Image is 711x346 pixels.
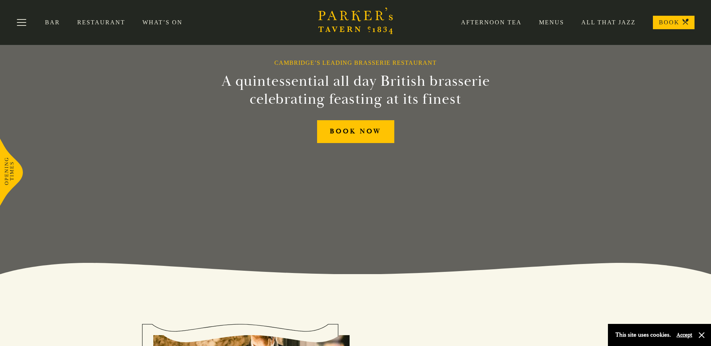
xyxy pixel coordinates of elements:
h1: Cambridge’s Leading Brasserie Restaurant [274,59,437,66]
button: Close and accept [698,331,705,339]
p: This site uses cookies. [615,330,671,340]
a: BOOK NOW [317,120,394,143]
button: Accept [677,331,692,339]
h2: A quintessential all day British brasserie celebrating feasting at its finest [185,72,527,108]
